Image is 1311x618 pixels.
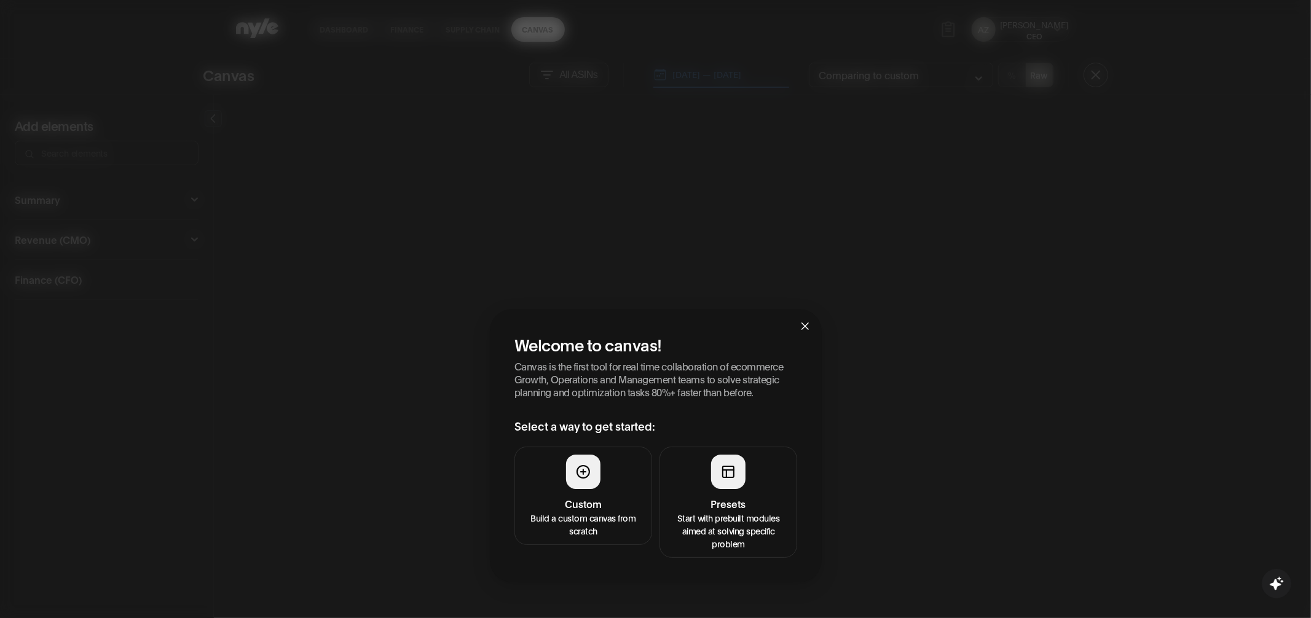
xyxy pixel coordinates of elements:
button: CustomBuild a custom canvas from scratch [514,447,652,545]
span: close [800,321,810,331]
h3: Select a way to get started: [514,418,797,434]
h2: Welcome to canvas! [514,334,797,354]
button: PresetsStart with prebuilt modules aimed at solving specific problem [659,447,797,558]
button: Close [789,309,822,342]
p: Canvas is the first tool for real time collaboration of ecommerce Growth, Operations and Manageme... [514,359,797,398]
p: Build a custom canvas from scratch [522,511,644,537]
h4: Custom [522,496,644,511]
p: Start with prebuilt modules aimed at solving specific problem [667,511,789,550]
h4: Presets [667,496,789,511]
